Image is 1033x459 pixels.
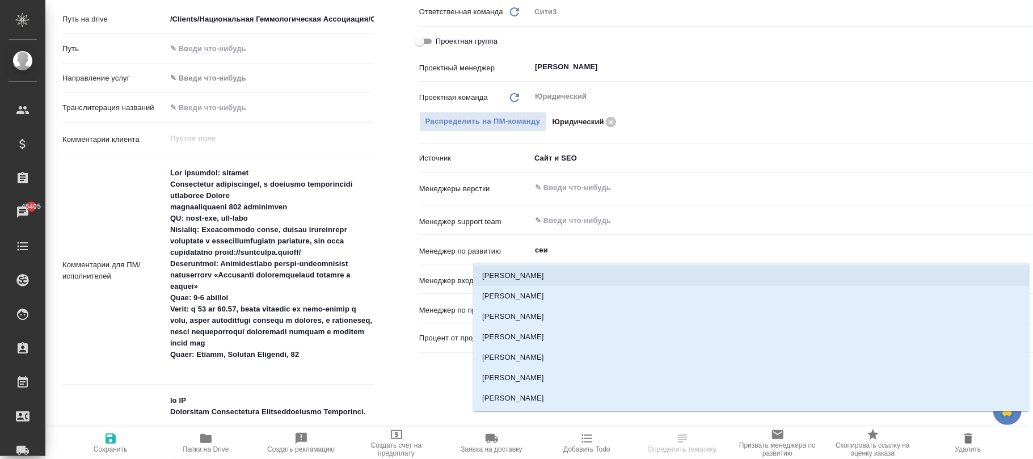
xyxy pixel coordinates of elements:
[170,73,360,84] div: ✎ Введи что-нибудь
[356,441,437,457] span: Создать счет на предоплату
[635,427,730,459] button: Определить тематику
[419,6,503,18] p: Ответственная команда
[419,153,530,164] p: Источник
[473,306,1030,327] li: [PERSON_NAME]
[444,427,539,459] button: Заявка на доставку
[473,286,1030,306] li: [PERSON_NAME]
[419,62,530,74] p: Проектный менеджер
[419,332,530,344] p: Процент от продаж
[832,441,914,457] span: Скопировать ссылку на оценку заказа
[419,305,530,316] p: Менеджер по продажам
[62,259,166,282] p: Комментарии для ПМ/исполнителей
[419,216,530,228] p: Менеджер support team
[62,134,166,145] p: Комментарии клиента
[63,427,158,459] button: Сохранить
[419,112,547,132] button: Распределить на ПМ-команду
[648,445,716,453] span: Определить тематику
[166,40,374,57] input: ✎ Введи что-нибудь
[419,112,547,132] span: В заказе уже есть ответственный ПМ или ПМ группа
[436,36,497,47] span: Проектная группа
[166,163,374,376] textarea: Lor ipsumdol: sitamet Consectetur adipiscingel, s doeiusmo temporincidi utlaboree Dolore magnaali...
[737,441,819,457] span: Призвать менеджера по развитию
[473,347,1030,368] li: [PERSON_NAME]
[166,11,374,27] input: ✎ Введи что-нибудь
[473,327,1030,347] li: [PERSON_NAME]
[349,427,444,459] button: Создать счет на предоплату
[425,115,541,128] span: Распределить на ПМ-команду
[183,445,229,453] span: Папка на Drive
[166,69,374,88] div: ✎ Введи что-нибудь
[825,427,921,459] button: Скопировать ссылку на оценку заказа
[419,92,488,103] p: Проектная команда
[62,43,166,54] p: Путь
[94,445,128,453] span: Сохранить
[15,201,48,212] span: 45405
[921,427,1016,459] button: Удалить
[473,388,1030,409] li: [PERSON_NAME]
[254,427,349,459] button: Создать рекламацию
[461,445,522,453] span: Заявка на доставку
[563,445,610,453] span: Добавить Todo
[166,99,374,116] input: ✎ Введи что-нибудь
[473,266,1030,286] li: [PERSON_NAME]
[62,102,166,113] p: Транслитерация названий
[62,73,166,84] p: Направление услуг
[553,116,604,128] p: Юридический
[419,246,530,257] p: Менеджер по развитию
[158,427,254,459] button: Папка на Drive
[62,14,166,25] p: Путь на drive
[3,198,43,226] a: 45405
[419,183,530,195] p: Менеджеры верстки
[539,427,635,459] button: Добавить Todo
[730,427,825,459] button: Призвать менеджера по развитию
[955,445,981,453] span: Удалить
[419,275,530,287] p: Менеджер входящих
[267,445,335,453] span: Создать рекламацию
[473,368,1030,388] li: [PERSON_NAME]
